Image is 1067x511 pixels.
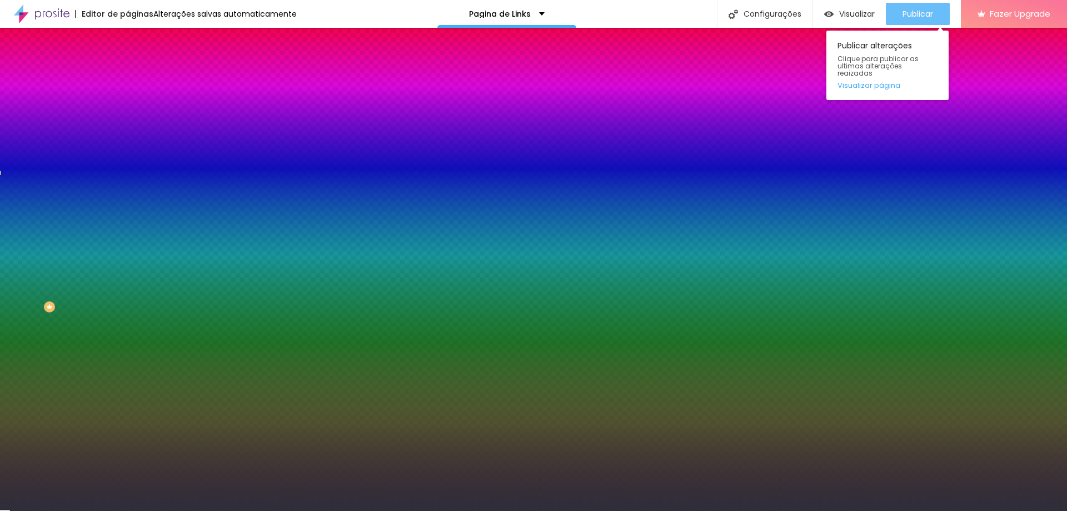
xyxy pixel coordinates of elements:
[813,3,886,25] button: Visualizar
[729,9,738,19] img: Icone
[469,10,531,18] p: Pagina de Links
[837,55,938,77] span: Clique para publicar as ultimas alterações reaizadas
[903,9,933,18] span: Publicar
[826,31,949,100] div: Publicar alterações
[990,9,1050,18] span: Fazer Upgrade
[153,10,297,18] div: Alterações salvas automaticamente
[824,9,834,19] img: view-1.svg
[837,82,938,89] a: Visualizar página
[839,9,875,18] span: Visualizar
[886,3,950,25] button: Publicar
[75,10,153,18] div: Editor de páginas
